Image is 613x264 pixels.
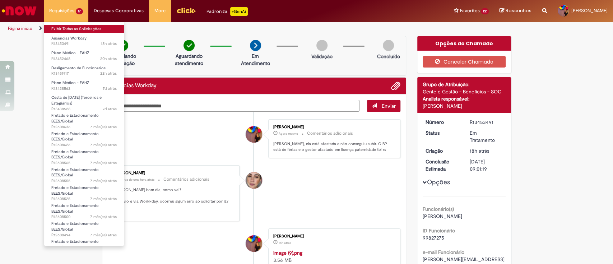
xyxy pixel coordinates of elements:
[51,65,106,71] span: Desligamento de Funcionários
[90,214,117,219] time: 04/02/2025 17:10:41
[90,142,117,148] span: 7 mês(es) atrás
[51,232,117,238] span: R12608494
[90,232,117,238] time: 04/02/2025 17:09:49
[481,8,489,14] span: 22
[51,239,99,250] span: Fretado e Estacionamento BEES/Global
[51,71,117,77] span: R13451917
[76,8,83,14] span: 17
[423,81,506,88] div: Grupo de Atribuição:
[420,129,464,136] dt: Status
[90,124,117,130] time: 04/02/2025 17:28:09
[417,36,511,51] div: Opções do Chamado
[307,130,353,136] small: Comentários adicionais
[103,86,117,91] span: 7d atrás
[8,26,33,31] a: Página inicial
[120,177,154,182] span: cerca de uma hora atrás
[423,102,506,110] div: [PERSON_NAME]
[51,124,117,130] span: R12608636
[90,124,117,130] span: 7 mês(es) atrás
[172,52,206,67] p: Aguardando atendimento
[120,177,154,182] time: 28/08/2025 08:44:32
[44,238,124,253] a: Aberto R12608483 : Fretado e Estacionamento BEES/Global
[470,148,489,154] time: 27/08/2025 16:15:28
[51,113,99,124] span: Fretado e Estacionamento BEES/Global
[101,41,117,46] span: 18h atrás
[44,22,124,246] ul: Requisições
[90,232,117,238] span: 7 mês(es) atrás
[423,235,444,241] span: 99827275
[420,158,464,172] dt: Conclusão Estimada
[44,34,124,48] a: Aberto R13453491 : Ausências Workday
[470,147,503,154] div: 27/08/2025 16:15:28
[108,100,360,112] textarea: Digite sua mensagem aqui...
[90,142,117,148] time: 04/02/2025 17:27:07
[100,56,117,61] time: 27/08/2025 13:36:59
[571,8,608,14] span: [PERSON_NAME]
[470,158,503,172] div: [DATE] 09:01:19
[420,147,464,154] dt: Criação
[279,241,291,245] span: 18h atrás
[506,7,531,14] span: Rascunhos
[367,100,400,112] button: Enviar
[44,166,124,181] a: Aberto R12608555 : Fretado e Estacionamento BEES/Global
[90,196,117,202] time: 04/02/2025 17:15:49
[1,4,38,18] img: ServiceNow
[470,129,503,144] div: Em Tratamento
[94,7,144,14] span: Despesas Corporativas
[44,220,124,235] a: Aberto R12608494 : Fretado e Estacionamento BEES/Global
[206,7,248,16] div: Padroniza
[238,52,273,67] p: Em Atendimento
[470,148,489,154] span: 18h atrás
[423,227,455,234] b: ID Funcionário
[101,41,117,46] time: 27/08/2025 16:15:29
[51,86,117,92] span: R13438562
[420,119,464,126] dt: Número
[90,160,117,166] span: 7 mês(es) atrás
[44,130,124,145] a: Aberto R12608626 : Fretado e Estacionamento BEES/Global
[90,178,117,184] time: 04/02/2025 17:19:02
[500,8,531,14] a: Rascunhos
[273,125,393,129] div: [PERSON_NAME]
[273,234,393,238] div: [PERSON_NAME]
[103,106,117,112] span: 7d atrás
[273,250,302,256] a: image (9).png
[51,185,99,196] span: Fretado e Estacionamento BEES/Global
[51,203,99,214] span: Fretado e Estacionamento BEES/Global
[51,36,87,41] span: Ausências Workday
[383,40,394,51] img: img-circle-grey.png
[51,160,117,166] span: R12608565
[316,40,328,51] img: img-circle-grey.png
[377,53,400,60] p: Concluído
[51,80,89,85] span: Plano Médico - FAHZ
[100,71,117,76] time: 27/08/2025 11:31:53
[51,196,117,202] span: R12608525
[230,7,248,16] p: +GenAi
[115,171,234,175] div: [PERSON_NAME]
[279,131,298,136] span: Agora mesmo
[49,7,74,14] span: Requisições
[44,202,124,217] a: Aberto R12608500 : Fretado e Estacionamento BEES/Global
[51,131,99,142] span: Fretado e Estacionamento BEES/Global
[90,178,117,184] span: 7 mês(es) atrás
[423,56,506,68] button: Cancelar Chamado
[246,235,262,252] div: Agatha Montaldi De Carvalho
[279,131,298,136] time: 28/08/2025 09:45:47
[44,49,124,62] a: Aberto R13452468 : Plano Médico - FAHZ
[423,213,462,219] span: [PERSON_NAME]
[90,214,117,219] span: 7 mês(es) atrás
[51,214,117,220] span: R12608500
[246,126,262,143] div: Agatha Montaldi De Carvalho
[51,167,99,178] span: Fretado e Estacionamento BEES/Global
[51,106,117,112] span: R13438528
[391,81,400,91] button: Adicionar anexos
[51,41,117,47] span: R13453491
[108,83,157,89] h2: Ausências Workday Histórico de tíquete
[44,148,124,163] a: Aberto R12608565 : Fretado e Estacionamento BEES/Global
[51,50,89,56] span: Plano Médico - FAHZ
[184,40,195,51] img: check-circle-green.png
[423,206,454,212] b: Funcionário(s)
[103,86,117,91] time: 22/08/2025 09:00:51
[5,22,403,35] ul: Trilhas de página
[51,95,102,106] span: Cesta de [DATE] (Terceiros e Estagiários)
